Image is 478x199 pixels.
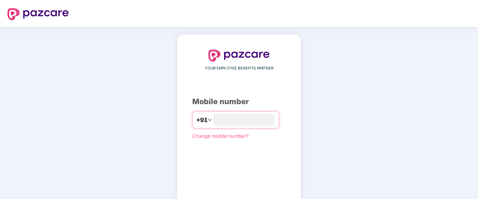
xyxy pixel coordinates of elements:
[205,65,273,71] span: YOUR EMPLOYEE BENEFITS PARTNER
[208,118,212,122] span: down
[192,96,286,108] div: Mobile number
[7,8,69,20] img: logo
[192,133,249,139] a: Change mobile number?
[208,50,270,62] img: logo
[196,115,208,125] span: +91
